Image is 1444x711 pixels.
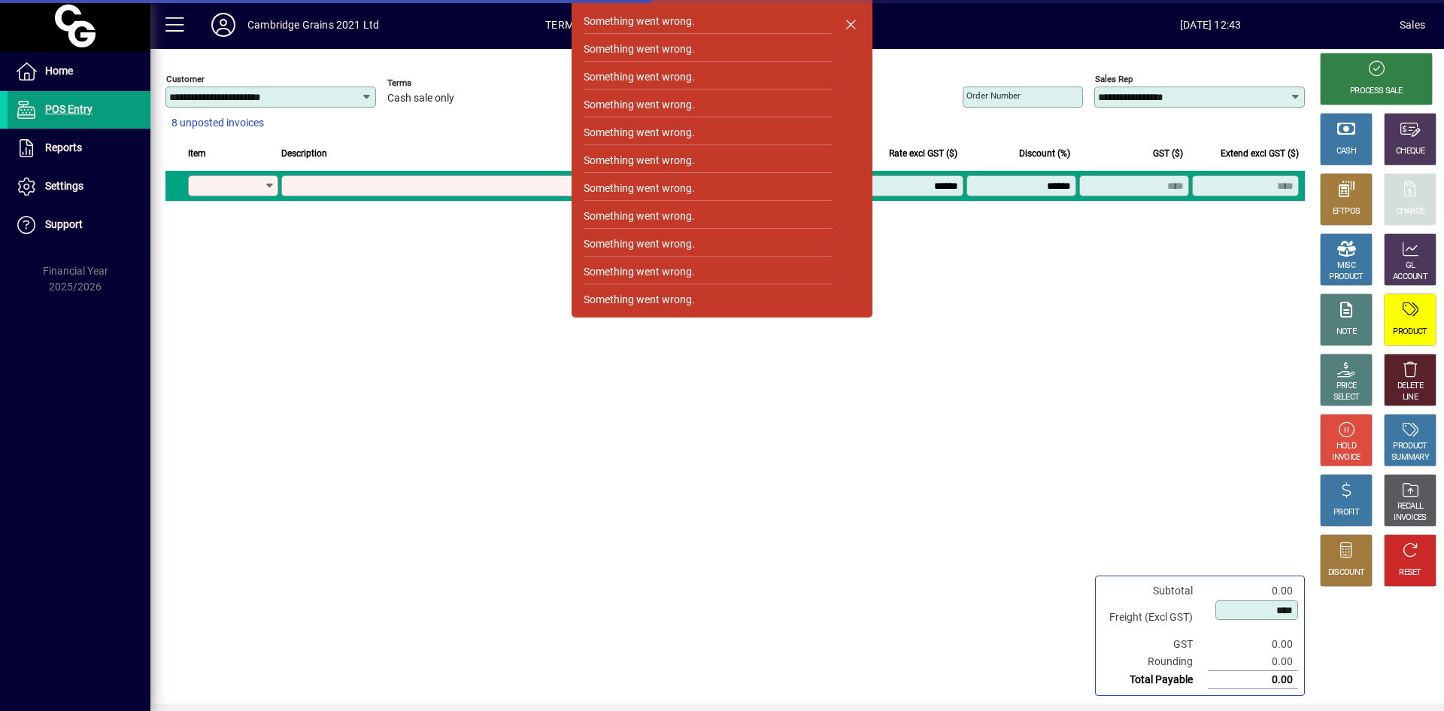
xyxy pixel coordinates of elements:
div: LINE [1403,392,1418,403]
div: CHARGE [1396,206,1425,217]
div: PROFIT [1333,507,1359,518]
td: 0.00 [1208,582,1298,600]
mat-label: Sales rep [1095,74,1133,84]
div: RECALL [1397,501,1424,512]
div: Something went wrong. [584,97,695,113]
div: PRODUCT [1329,272,1363,283]
a: Support [8,206,150,244]
div: Something went wrong. [584,69,695,85]
span: Item [188,145,206,162]
div: ACCOUNT [1393,272,1427,283]
td: Subtotal [1102,582,1208,600]
div: Something went wrong. [584,153,695,169]
div: Something went wrong. [584,181,695,196]
button: Profile [199,11,247,38]
div: CHEQUE [1396,146,1424,157]
div: Something went wrong. [584,41,695,57]
div: DISCOUNT [1328,567,1364,579]
div: INVOICES [1394,512,1426,524]
td: 0.00 [1208,671,1298,689]
div: PRICE [1336,381,1357,392]
mat-label: Order number [966,90,1021,101]
div: PROCESS SALE [1350,86,1403,97]
div: NOTE [1336,327,1356,338]
div: Something went wrong. [584,208,695,224]
div: GL [1406,260,1415,272]
span: Cash sale only [387,93,454,105]
span: Terms [387,78,478,88]
span: [DATE] 12:43 [1021,13,1400,37]
a: Settings [8,168,150,205]
div: Something went wrong. [584,264,695,280]
button: 8 unposted invoices [165,110,270,137]
div: CASH [1336,146,1356,157]
div: MISC [1337,260,1355,272]
div: Something went wrong. [584,236,695,252]
div: PRODUCT [1393,327,1427,338]
div: Sales [1400,13,1425,37]
div: INVOICE [1332,452,1360,463]
td: 0.00 [1208,653,1298,671]
div: Something went wrong. [584,292,695,308]
div: RESET [1399,567,1421,579]
span: Home [45,65,73,77]
td: Total Payable [1102,671,1208,689]
span: Extend excl GST ($) [1221,145,1299,162]
div: PRODUCT [1393,441,1427,452]
span: TERMINAL2 [545,13,604,37]
td: GST [1102,636,1208,653]
div: EFTPOS [1333,206,1361,217]
span: Discount (%) [1019,145,1070,162]
td: 0.00 [1208,636,1298,653]
a: Home [8,53,150,90]
div: Cambridge Grains 2021 Ltd [247,13,379,37]
div: DELETE [1397,381,1423,392]
td: Rounding [1102,653,1208,671]
span: POS Entry [45,103,93,115]
div: SELECT [1333,392,1360,403]
span: Rate excl GST ($) [889,145,957,162]
div: SUMMARY [1391,452,1429,463]
span: Reports [45,141,82,153]
mat-label: Customer [166,74,205,84]
span: 8 unposted invoices [171,115,264,131]
span: Description [281,145,327,162]
div: HOLD [1336,441,1356,452]
span: Support [45,218,83,230]
div: Something went wrong. [584,125,695,141]
td: Freight (Excl GST) [1102,600,1208,636]
a: Reports [8,129,150,167]
span: Settings [45,180,83,192]
span: GST ($) [1153,145,1183,162]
